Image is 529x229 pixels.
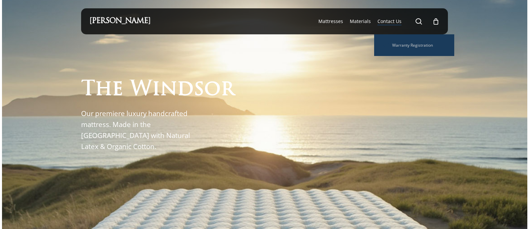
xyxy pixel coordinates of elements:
span: i [152,80,160,100]
a: Cart [432,18,440,25]
span: Contact Us [377,18,402,24]
span: o [204,80,221,100]
a: Mattresses [318,18,343,25]
a: Warranty Registration [381,41,448,49]
span: r [221,80,235,100]
span: e [112,80,123,100]
span: s [194,80,204,100]
nav: Main Menu [315,8,440,34]
span: Warranty Registration [392,42,433,48]
span: d [177,80,194,100]
a: Contact Us [377,18,402,25]
span: Materials [350,18,371,24]
a: Materials [350,18,371,25]
span: W [130,80,152,100]
span: Mattresses [318,18,343,24]
span: h [95,80,112,100]
a: [PERSON_NAME] [89,18,151,25]
h1: The Windsor [81,80,235,100]
span: n [160,80,177,100]
span: T [81,80,95,100]
p: Our premiere luxury handcrafted mattress. Made in the [GEOGRAPHIC_DATA] with Natural Latex & Orga... [81,108,206,152]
